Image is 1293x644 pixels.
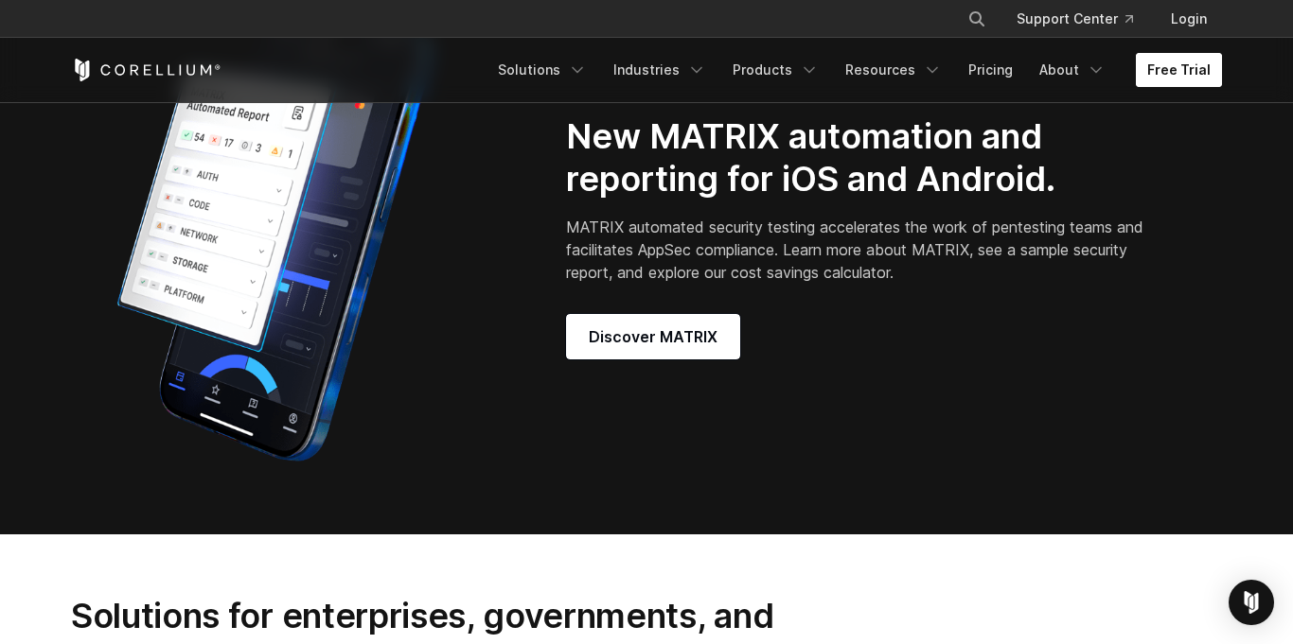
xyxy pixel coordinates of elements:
[589,325,717,348] span: Discover MATRIX
[834,53,953,87] a: Resources
[1229,580,1274,625] div: Open Intercom Messenger
[71,59,221,81] a: Corellium Home
[487,53,1222,87] div: Navigation Menu
[721,53,830,87] a: Products
[945,2,1222,36] div: Navigation Menu
[960,2,994,36] button: Search
[566,216,1150,284] p: MATRIX automated security testing accelerates the work of pentesting teams and facilitates AppSec...
[566,314,740,359] a: Discover MATRIX
[1028,53,1117,87] a: About
[487,53,598,87] a: Solutions
[1156,2,1222,36] a: Login
[566,115,1150,200] h2: New MATRIX automation and reporting for iOS and Android.
[602,53,717,87] a: Industries
[1136,53,1222,87] a: Free Trial
[71,1,478,474] img: Corellium_MATRIX_Hero_1_1x
[957,53,1024,87] a: Pricing
[1001,2,1148,36] a: Support Center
